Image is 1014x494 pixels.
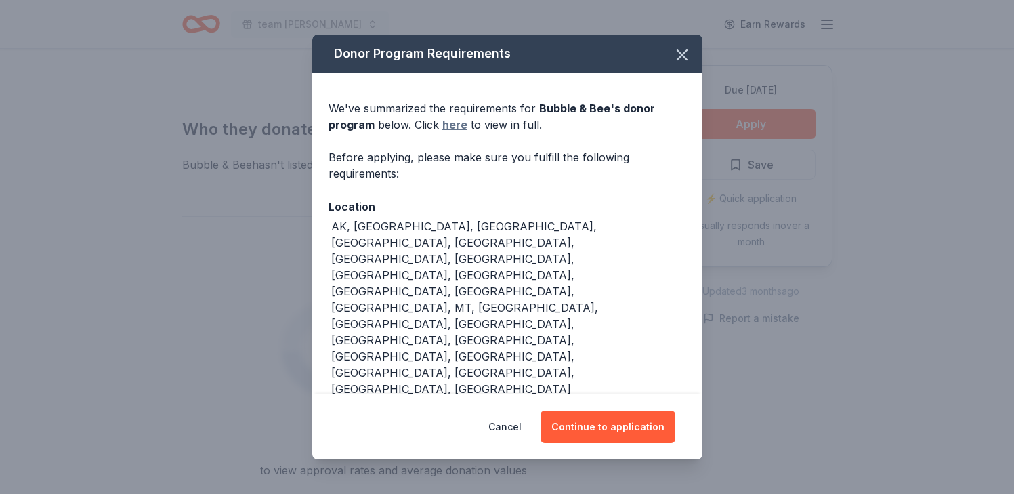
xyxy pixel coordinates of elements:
[329,149,686,182] div: Before applying, please make sure you fulfill the following requirements:
[488,411,522,443] button: Cancel
[442,117,467,133] a: here
[312,35,702,73] div: Donor Program Requirements
[331,218,686,397] div: AK, [GEOGRAPHIC_DATA], [GEOGRAPHIC_DATA], [GEOGRAPHIC_DATA], [GEOGRAPHIC_DATA], [GEOGRAPHIC_DATA]...
[329,100,686,133] div: We've summarized the requirements for below. Click to view in full.
[541,411,675,443] button: Continue to application
[329,198,686,215] div: Location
